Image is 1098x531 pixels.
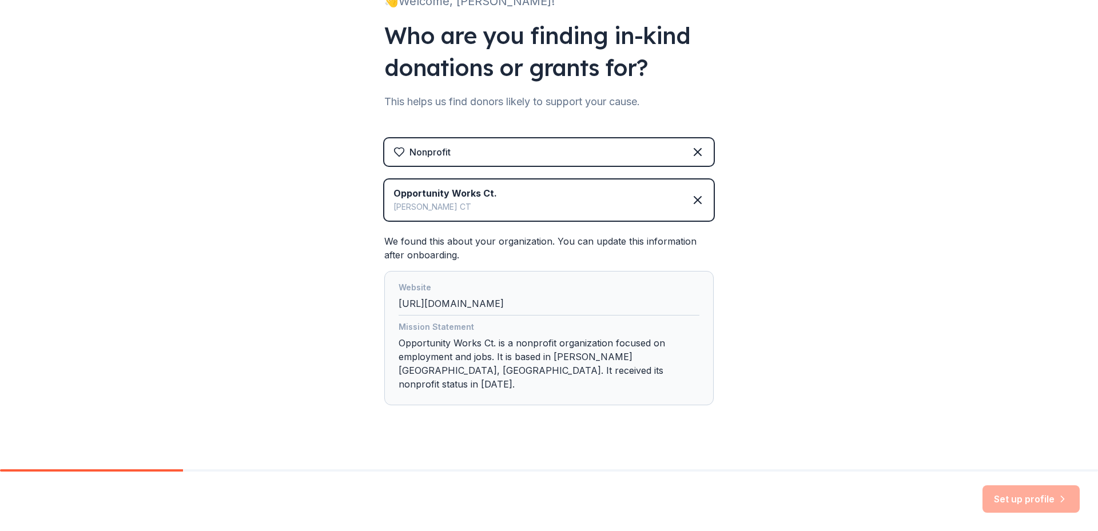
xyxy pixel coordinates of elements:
[399,320,699,336] div: Mission Statement
[384,93,714,111] div: This helps us find donors likely to support your cause.
[393,186,497,200] div: Opportunity Works Ct.
[399,320,699,396] div: Opportunity Works Ct. is a nonprofit organization focused on employment and jobs. It is based in ...
[393,200,497,214] div: [PERSON_NAME] CT
[399,281,699,316] div: [URL][DOMAIN_NAME]
[399,281,699,297] div: Website
[384,234,714,405] div: We found this about your organization. You can update this information after onboarding.
[409,145,451,159] div: Nonprofit
[384,19,714,83] div: Who are you finding in-kind donations or grants for?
